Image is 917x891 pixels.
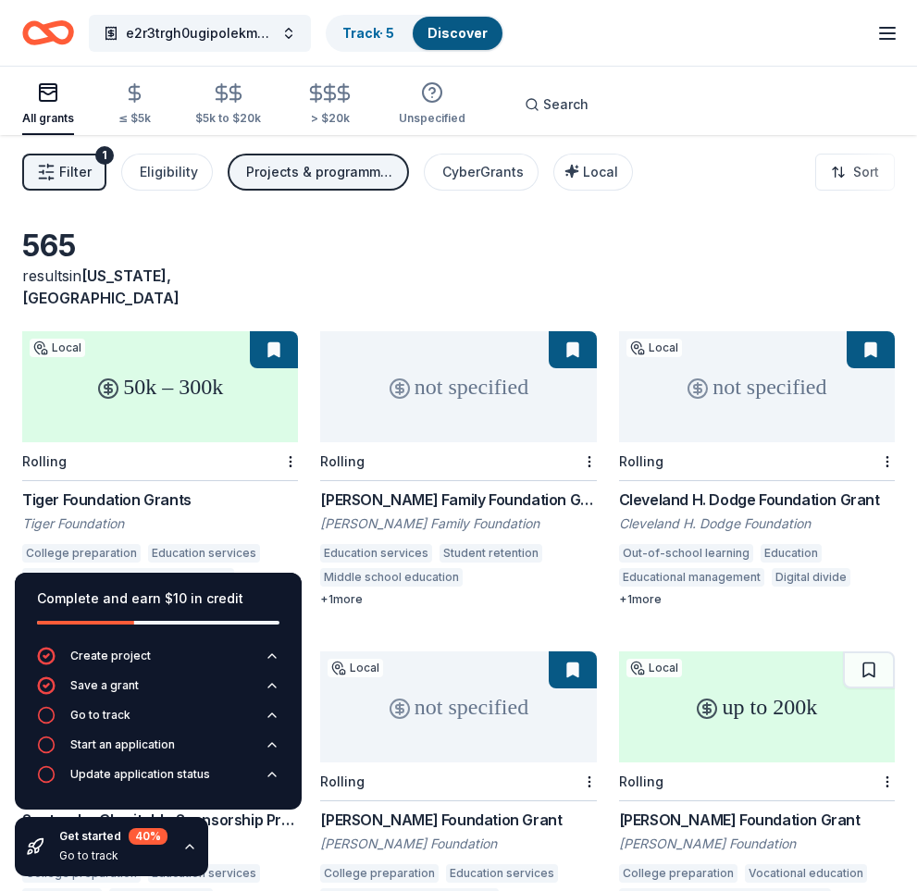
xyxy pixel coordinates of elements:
[37,736,279,765] button: Start an application
[583,164,618,179] span: Local
[320,453,365,469] div: Rolling
[424,154,539,191] button: CyberGrants
[772,568,850,587] div: Digital divide
[320,835,596,853] div: [PERSON_NAME] Foundation
[320,514,596,533] div: [PERSON_NAME] Family Foundation
[89,15,311,52] button: e2r3trgh0ugipolekmdwfgrnhotbvjd9weolm4tr
[121,154,213,191] button: Eligibility
[619,568,764,587] div: Educational management
[59,161,92,183] span: Filter
[619,331,895,607] a: not specifiedLocalRollingCleveland H. Dodge Foundation GrantCleveland H. Dodge FoundationOut-of-s...
[22,331,298,442] div: 50k – 300k
[446,864,558,883] div: Education services
[305,111,354,126] div: > $20k
[195,75,261,135] button: $5k to $20k
[126,22,274,44] span: e2r3trgh0ugipolekmdwfgrnhotbvjd9weolm4tr
[22,514,298,533] div: Tiger Foundation
[320,864,439,883] div: College preparation
[140,161,198,183] div: Eligibility
[428,25,488,41] a: Discover
[619,864,737,883] div: College preparation
[118,111,151,126] div: ≤ $5k
[37,588,279,610] div: Complete and earn $10 in credit
[22,266,180,307] span: in
[399,111,465,126] div: Unspecified
[320,592,596,607] div: + 1 more
[320,568,463,587] div: Middle school education
[619,489,895,511] div: Cleveland H. Dodge Foundation Grant
[37,647,279,676] button: Create project
[320,809,596,831] div: [PERSON_NAME] Foundation Grant
[815,154,895,191] button: Sort
[22,266,180,307] span: [US_STATE], [GEOGRAPHIC_DATA]
[619,835,895,853] div: [PERSON_NAME] Foundation
[342,25,394,41] a: Track· 5
[22,331,298,607] a: 50k – 300kLocalRollingTiger Foundation GrantsTiger FoundationCollege preparationEducation service...
[95,146,114,165] div: 1
[619,773,663,789] div: Rolling
[22,74,74,135] button: All grants
[129,828,167,845] div: 40 %
[22,265,224,309] div: results
[37,706,279,736] button: Go to track
[320,331,596,607] a: not specifiedRolling[PERSON_NAME] Family Foundation Grant[PERSON_NAME] Family FoundationEducation...
[320,773,365,789] div: Rolling
[320,651,596,762] div: not specified
[246,161,394,183] div: Projects & programming
[440,544,542,563] div: Student retention
[619,809,895,831] div: [PERSON_NAME] Foundation Grant
[853,161,879,183] span: Sort
[619,651,895,762] div: up to 200k
[70,678,139,693] div: Save a grant
[619,592,895,607] div: + 1 more
[70,649,151,663] div: Create project
[37,765,279,795] button: Update application status
[59,828,167,845] div: Get started
[399,74,465,135] button: Unspecified
[626,339,682,357] div: Local
[320,331,596,442] div: not specified
[22,11,74,55] a: Home
[619,544,753,563] div: Out-of-school learning
[70,708,130,723] div: Go to track
[619,514,895,533] div: Cleveland H. Dodge Foundation
[22,228,224,265] div: 565
[70,737,175,752] div: Start an application
[118,75,151,135] button: ≤ $5k
[22,489,298,511] div: Tiger Foundation Grants
[70,767,210,782] div: Update application status
[195,111,261,126] div: $5k to $20k
[326,15,504,52] button: Track· 5Discover
[59,848,167,863] div: Go to track
[305,75,354,135] button: > $20k
[320,544,432,563] div: Education services
[619,331,895,442] div: not specified
[22,453,67,469] div: Rolling
[626,659,682,677] div: Local
[22,544,141,563] div: College preparation
[148,544,260,563] div: Education services
[442,161,524,183] div: CyberGrants
[22,154,106,191] button: Filter1
[320,489,596,511] div: [PERSON_NAME] Family Foundation Grant
[553,154,633,191] button: Local
[619,453,663,469] div: Rolling
[761,544,822,563] div: Education
[22,111,74,126] div: All grants
[510,86,603,123] button: Search
[37,676,279,706] button: Save a grant
[543,93,589,116] span: Search
[328,659,383,677] div: Local
[745,864,867,883] div: Vocational education
[30,339,85,357] div: Local
[228,154,409,191] button: Projects & programming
